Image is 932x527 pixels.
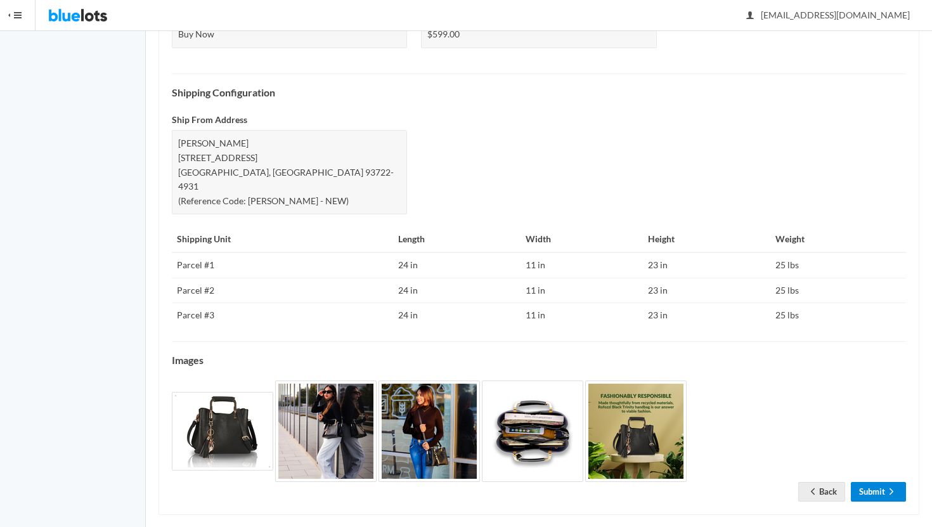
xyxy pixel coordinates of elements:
img: e7c07308-49cb-49a8-baa4-687c083840f1-1731293349.jpg [275,381,377,482]
td: 24 in [393,252,520,278]
th: Height [643,227,770,252]
div: [PERSON_NAME] [STREET_ADDRESS] [GEOGRAPHIC_DATA], [GEOGRAPHIC_DATA] 93722-4931 (Reference Code: [... [172,130,407,214]
img: 62b0ea02-4feb-4dbe-a0fb-309f154f9fef-1731293350.jpg [379,381,480,482]
img: a3495067-5540-4a57-b807-6c1d62490a4e-1731293351.jpg [482,381,583,482]
td: Parcel #1 [172,252,393,278]
span: [EMAIL_ADDRESS][DOMAIN_NAME] [747,10,910,20]
img: e81ba8e7-7a03-4418-9909-0d6111020724-1731293098.jpg [172,392,273,471]
a: arrow backBack [798,482,845,502]
td: Parcel #2 [172,278,393,303]
td: 23 in [643,303,770,328]
td: 25 lbs [770,278,906,303]
td: 25 lbs [770,303,906,328]
td: 11 in [521,252,644,278]
label: Ship From Address [172,113,247,127]
td: 24 in [393,303,520,328]
td: 11 in [521,303,644,328]
h4: Shipping Configuration [172,87,906,98]
ion-icon: person [744,10,756,22]
div: $599.00 [421,21,656,48]
ion-icon: arrow back [806,486,819,498]
td: 23 in [643,252,770,278]
div: Buy Now [172,21,407,48]
h4: Images [172,355,906,366]
ion-icon: arrow forward [885,486,898,498]
th: Length [393,227,520,252]
td: 25 lbs [770,252,906,278]
a: Submitarrow forward [851,482,906,502]
th: Weight [770,227,906,252]
img: b64ecfad-1067-4edf-95e3-4e216dde0931-1731293351.jpg [585,381,687,482]
th: Width [521,227,644,252]
th: Shipping Unit [172,227,393,252]
td: 23 in [643,278,770,303]
td: Parcel #3 [172,303,393,328]
td: 11 in [521,278,644,303]
td: 24 in [393,278,520,303]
